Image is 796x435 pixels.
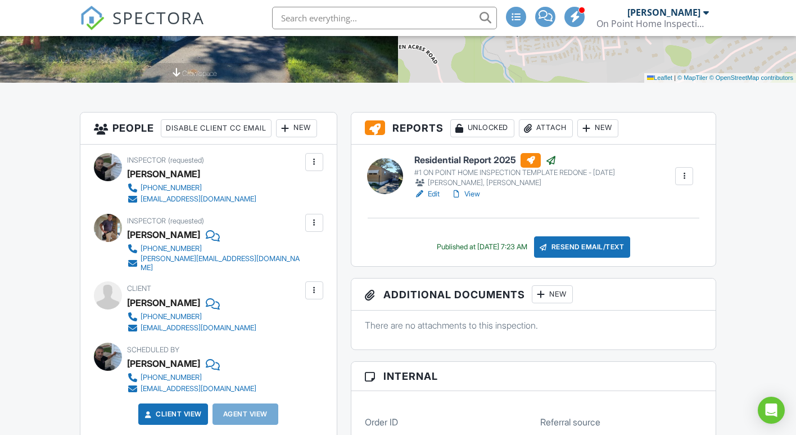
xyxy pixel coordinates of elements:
[276,119,317,137] div: New
[161,119,272,137] div: Disable Client CC Email
[80,6,105,30] img: The Best Home Inspection Software - Spectora
[596,18,709,29] div: On Point Home Inspection Services
[414,153,615,189] a: Residential Report 2025 #1 ON POINT HOME INSPECTION TEMPLATE REDONE - [DATE] [PERSON_NAME], [PERS...
[758,397,785,424] div: Open Intercom Messenger
[437,243,527,252] div: Published at [DATE] 7:23 AM
[127,311,256,322] a: [PHONE_NUMBER]
[182,69,217,78] span: crawlspace
[127,194,256,205] a: [EMAIL_ADDRESS][DOMAIN_NAME]
[414,177,615,189] div: [PERSON_NAME], [PERSON_NAME]
[414,168,615,177] div: #1 ON POINT HOME INSPECTION TEMPLATE REDONE - [DATE]
[627,7,700,18] div: [PERSON_NAME]
[168,156,204,164] span: (requested)
[141,312,202,321] div: [PHONE_NUMBER]
[577,119,618,137] div: New
[80,15,205,39] a: SPECTORA
[127,226,200,243] div: [PERSON_NAME]
[127,165,200,182] div: [PERSON_NAME]
[141,384,256,393] div: [EMAIL_ADDRESS][DOMAIN_NAME]
[677,74,708,81] a: © MapTiler
[141,373,202,382] div: [PHONE_NUMBER]
[141,324,256,333] div: [EMAIL_ADDRESS][DOMAIN_NAME]
[127,372,256,383] a: [PHONE_NUMBER]
[351,279,716,311] h3: Additional Documents
[127,217,166,225] span: Inspector
[414,189,440,200] a: Edit
[141,183,202,192] div: [PHONE_NUMBER]
[127,346,179,354] span: Scheduled By
[272,7,497,29] input: Search everything...
[450,119,514,137] div: Unlocked
[80,113,337,145] h3: People
[414,153,615,168] h6: Residential Report 2025
[127,182,256,194] a: [PHONE_NUMBER]
[127,243,302,254] a: [PHONE_NUMBER]
[709,74,793,81] a: © OpenStreetMap contributors
[127,294,200,311] div: [PERSON_NAME]
[532,285,573,303] div: New
[142,409,202,420] a: Client View
[365,416,398,428] label: Order ID
[127,284,151,293] span: Client
[519,119,573,137] div: Attach
[647,74,672,81] a: Leaflet
[451,189,480,200] a: View
[351,113,716,145] h3: Reports
[674,74,676,81] span: |
[351,362,716,391] h3: Internal
[540,416,600,428] label: Referral source
[141,244,202,253] div: [PHONE_NUMBER]
[365,319,703,331] p: There are no attachments to this inspection.
[141,254,302,272] div: [PERSON_NAME][EMAIL_ADDRESS][DOMAIN_NAME]
[127,322,256,334] a: [EMAIL_ADDRESS][DOMAIN_NAME]
[112,6,205,29] span: SPECTORA
[141,195,256,204] div: [EMAIL_ADDRESS][DOMAIN_NAME]
[127,156,166,164] span: Inspector
[168,217,204,225] span: (requested)
[534,236,631,258] div: Resend Email/Text
[127,355,200,372] div: [PERSON_NAME]
[127,383,256,394] a: [EMAIL_ADDRESS][DOMAIN_NAME]
[127,254,302,272] a: [PERSON_NAME][EMAIL_ADDRESS][DOMAIN_NAME]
